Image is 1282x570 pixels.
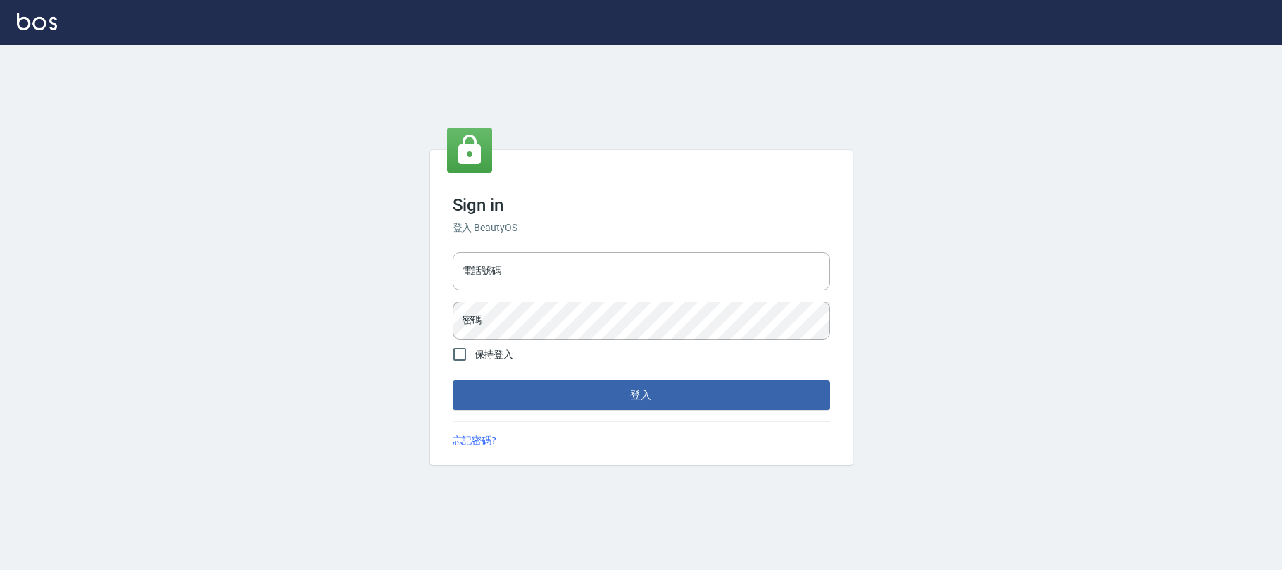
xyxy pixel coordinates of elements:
[453,433,497,448] a: 忘記密碼?
[453,380,830,410] button: 登入
[453,221,830,235] h6: 登入 BeautyOS
[475,347,514,362] span: 保持登入
[17,13,57,30] img: Logo
[453,195,830,215] h3: Sign in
